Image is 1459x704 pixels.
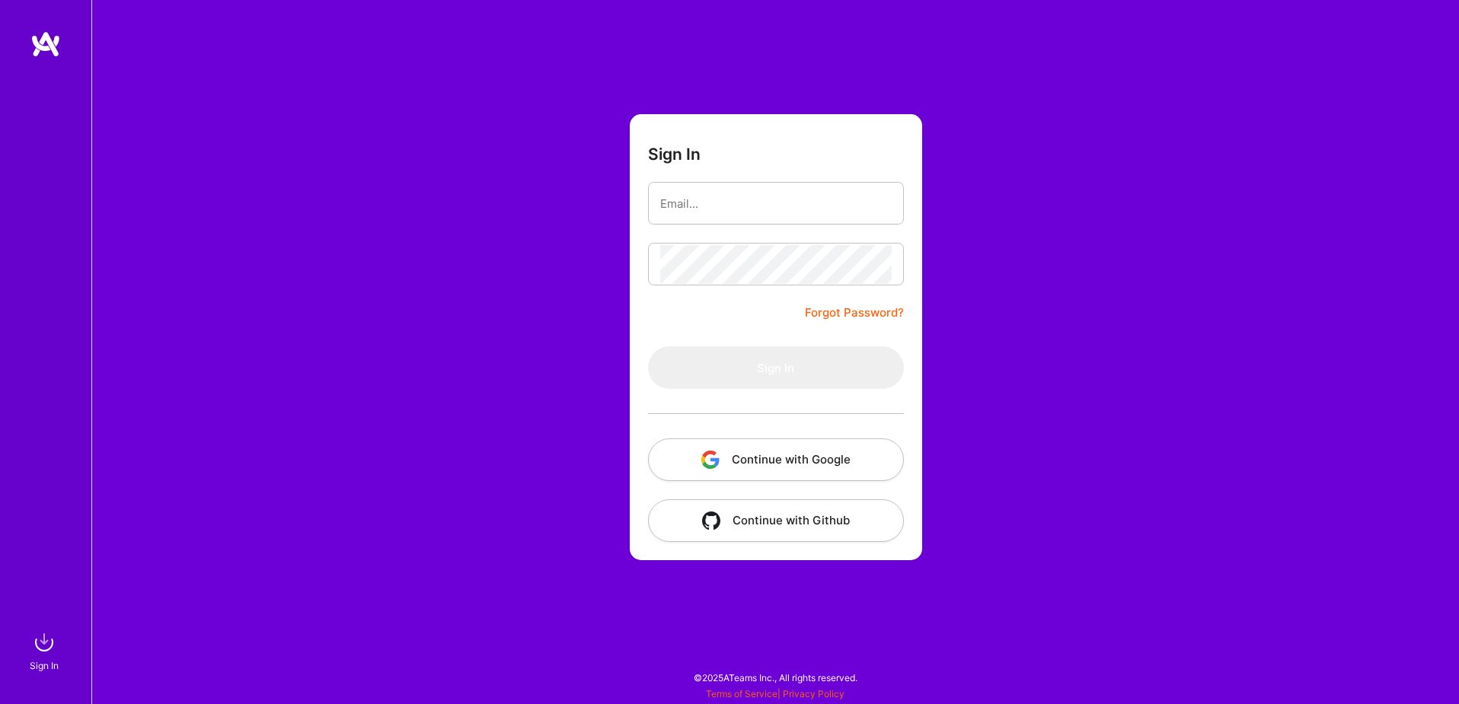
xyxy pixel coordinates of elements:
[706,688,844,699] span: |
[30,30,61,58] img: logo
[648,145,701,164] h3: Sign In
[701,451,720,469] img: icon
[706,688,777,699] a: Terms of Service
[29,627,59,658] img: sign in
[660,184,892,223] input: Email...
[648,438,904,481] button: Continue with Google
[648,346,904,389] button: Sign In
[32,627,59,674] a: sign inSign In
[91,658,1459,696] div: © 2025 ATeams Inc., All rights reserved.
[783,688,844,699] a: Privacy Policy
[702,511,720,530] img: icon
[648,499,904,542] button: Continue with Github
[805,304,904,322] a: Forgot Password?
[30,658,59,674] div: Sign In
